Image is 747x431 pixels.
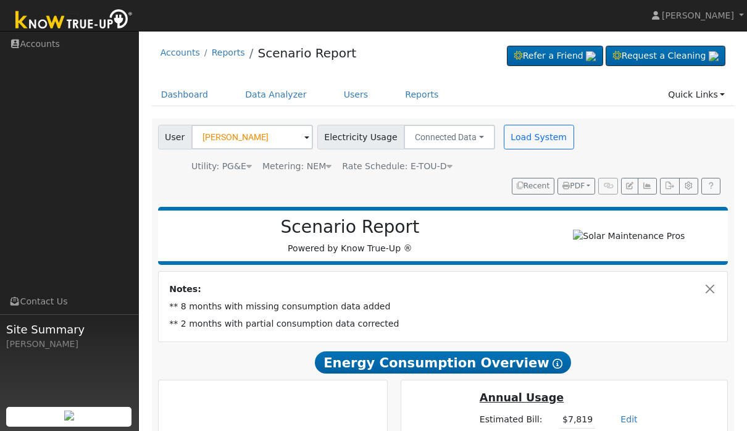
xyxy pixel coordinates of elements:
[212,48,245,57] a: Reports
[342,161,452,171] span: Alias: HETOUD
[396,83,448,106] a: Reports
[659,83,734,106] a: Quick Links
[236,83,316,106] a: Data Analyzer
[404,125,495,149] button: Connected Data
[560,411,595,429] td: $7,819
[507,46,603,67] a: Refer a Friend
[573,230,685,243] img: Solar Maintenance Pros
[660,178,679,195] button: Export Interval Data
[562,182,585,190] span: PDF
[586,51,596,61] img: retrieve
[504,125,574,149] button: Load System
[317,125,404,149] span: Electricity Usage
[164,217,536,255] div: Powered by Know True-Up ®
[638,178,657,195] button: Multi-Series Graph
[701,178,720,195] a: Help Link
[480,391,564,404] u: Annual Usage
[512,178,555,195] button: Recent
[679,178,698,195] button: Settings
[64,411,74,421] img: retrieve
[257,46,356,61] a: Scenario Report
[709,51,719,61] img: retrieve
[191,125,313,149] input: Select a User
[6,338,132,351] div: [PERSON_NAME]
[621,178,638,195] button: Edit User
[167,315,719,332] td: ** 2 months with partial consumption data corrected
[6,321,132,338] span: Site Summary
[620,414,637,424] a: Edit
[169,284,201,294] strong: Notes:
[315,351,570,374] span: Energy Consumption Overview
[557,178,595,195] button: PDF
[9,7,139,35] img: Know True-Up
[477,411,560,429] td: Estimated Bill:
[191,160,252,173] div: Utility: PG&E
[662,10,734,20] span: [PERSON_NAME]
[553,359,562,369] i: Show Help
[262,160,332,173] div: Metering: NEM
[161,48,200,57] a: Accounts
[704,283,717,296] button: Close
[335,83,378,106] a: Users
[170,217,530,238] h2: Scenario Report
[152,83,218,106] a: Dashboard
[606,46,725,67] a: Request a Cleaning
[158,125,192,149] span: User
[167,298,719,315] td: ** 8 months with missing consumption data added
